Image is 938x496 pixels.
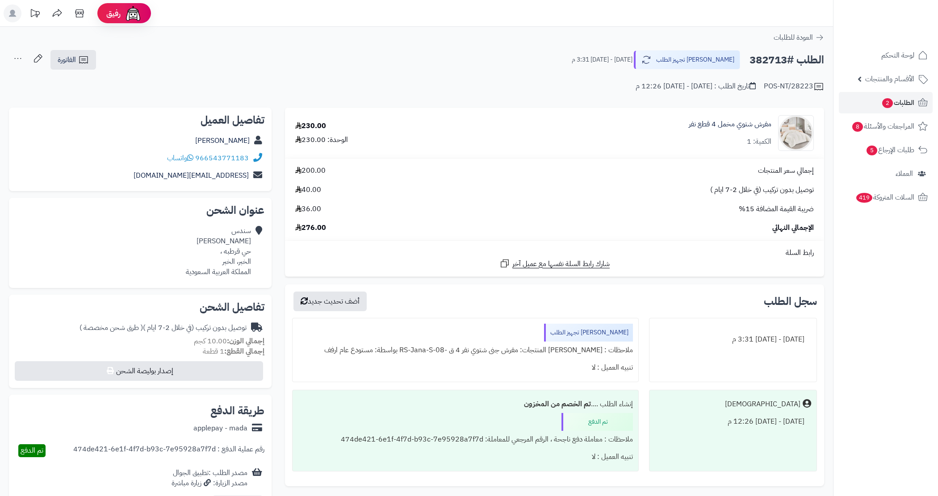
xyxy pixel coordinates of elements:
div: تنبيه العميل : لا [298,359,632,376]
a: واتساب [167,153,193,163]
span: الإجمالي النهائي [772,223,814,233]
b: تم الخصم من المخزون [524,399,591,409]
div: ملاحظات : [PERSON_NAME] المنتجات: مفرش جنى شتوي نفر 4 ق -RS-Jana-S-08 بواسطة: مستودع عام ارفف [298,342,632,359]
span: 8 [852,122,863,132]
button: إصدار بوليصة الشحن [15,361,263,381]
img: ai-face.png [124,4,142,22]
h2: طريقة الدفع [210,405,264,416]
div: مصدر الزيارة: زيارة مباشرة [172,478,247,488]
a: العودة للطلبات [774,32,824,43]
div: تنبيه العميل : لا [298,448,632,466]
small: [DATE] - [DATE] 3:31 م [572,55,632,64]
span: العملاء [896,167,913,180]
div: [DATE] - [DATE] 3:31 م [655,331,811,348]
h3: سجل الطلب [764,296,817,307]
h2: الطلب #382713 [750,51,824,69]
strong: إجمالي القطع: [224,346,264,357]
span: العودة للطلبات [774,32,813,43]
span: 5 [867,146,877,155]
span: 36.00 [295,204,321,214]
span: السلات المتروكة [855,191,914,204]
img: logo-2.png [877,24,930,42]
a: [EMAIL_ADDRESS][DOMAIN_NAME] [134,170,249,181]
span: 40.00 [295,185,321,195]
a: شارك رابط السلة نفسها مع عميل آخر [499,258,610,269]
img: 1757762764-1-90x90.jpg [779,115,813,151]
span: 2 [882,98,893,108]
div: توصيل بدون تركيب (في خلال 2-7 ايام ) [80,323,247,333]
div: الكمية: 1 [747,137,771,147]
div: إنشاء الطلب .... [298,396,632,413]
div: [DATE] - [DATE] 12:26 م [655,413,811,430]
a: تحديثات المنصة [24,4,46,25]
span: توصيل بدون تركيب (في خلال 2-7 ايام ) [710,185,814,195]
div: [DEMOGRAPHIC_DATA] [725,399,800,409]
div: تم الدفع [561,413,633,431]
span: الطلبات [881,96,914,109]
div: POS-NT/28223 [764,81,824,92]
div: رقم عملية الدفع : 474de421-6e1f-4f7d-b93c-7e95928a7f7d [73,444,264,457]
div: مصدر الطلب :تطبيق الجوال [172,468,247,488]
span: الأقسام والمنتجات [865,73,914,85]
h2: تفاصيل العميل [16,115,264,125]
div: تاريخ الطلب : [DATE] - [DATE] 12:26 م [636,81,756,92]
span: لوحة التحكم [881,49,914,62]
small: 10.00 كجم [194,336,264,346]
a: الفاتورة [50,50,96,70]
a: [PERSON_NAME] [195,135,250,146]
button: أضف تحديث جديد [293,292,367,311]
span: طلبات الإرجاع [866,144,914,156]
a: طلبات الإرجاع5 [839,139,933,161]
span: 276.00 [295,223,326,233]
div: applepay - mada [193,423,247,433]
span: ( طرق شحن مخصصة ) [80,322,143,333]
h2: تفاصيل الشحن [16,302,264,313]
a: العملاء [839,163,933,184]
a: السلات المتروكة419 [839,187,933,208]
a: الطلبات2 [839,92,933,113]
span: تم الدفع [21,445,43,456]
small: 1 قطعة [203,346,264,357]
span: 200.00 [295,166,326,176]
span: الفاتورة [58,54,76,65]
strong: إجمالي الوزن: [227,336,264,346]
div: ملاحظات : معاملة دفع ناجحة ، الرقم المرجعي للمعاملة: 474de421-6e1f-4f7d-b93c-7e95928a7f7d [298,431,632,448]
a: مفرش شتوي مخمل 4 قطع نفر [689,119,771,129]
h2: عنوان الشحن [16,205,264,216]
span: إجمالي سعر المنتجات [758,166,814,176]
span: شارك رابط السلة نفسها مع عميل آخر [512,259,610,269]
div: رابط السلة [289,248,821,258]
a: المراجعات والأسئلة8 [839,116,933,137]
a: لوحة التحكم [839,45,933,66]
span: رفيق [106,8,121,19]
div: الوحدة: 230.00 [295,135,348,145]
button: [PERSON_NAME] تجهيز الطلب [634,50,740,69]
div: [PERSON_NAME] تجهيز الطلب [544,324,633,342]
div: سندس [PERSON_NAME] حي قرطبه ، الخبر، الخبر المملكة العربية السعودية [186,226,251,277]
div: 230.00 [295,121,326,131]
a: 966543771183 [195,153,249,163]
span: المراجعات والأسئلة [851,120,914,133]
span: ضريبة القيمة المضافة 15% [739,204,814,214]
span: 419 [856,193,872,203]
